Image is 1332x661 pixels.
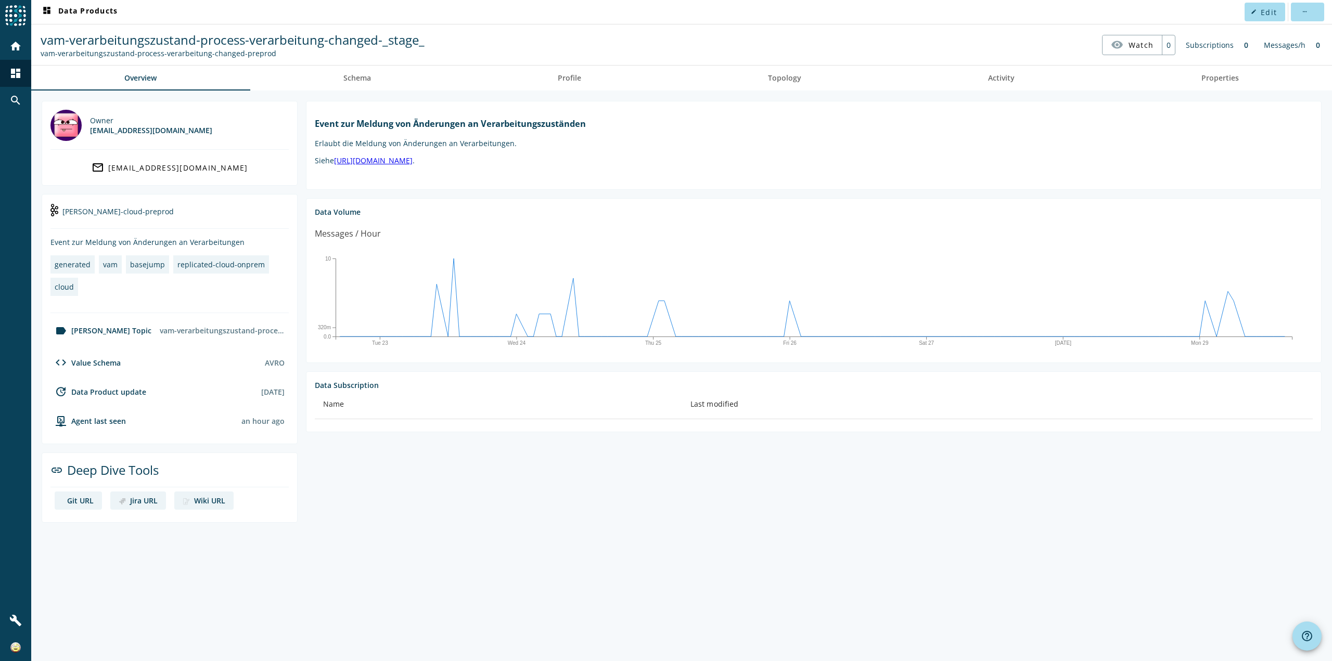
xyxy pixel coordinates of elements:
[41,31,425,48] span: vam-verarbeitungszustand-process-verarbeitung-changed-_stage_
[318,325,331,330] text: 320m
[768,74,801,82] span: Topology
[50,203,289,229] div: [PERSON_NAME]-cloud-preprod
[50,204,58,216] img: kafka-cloud-preprod
[265,358,285,368] div: AVRO
[315,118,1313,129] h1: Event zur Meldung von Änderungen an Verarbeitungszuständen
[1162,35,1175,55] div: 0
[92,161,104,174] mat-icon: mail_outline
[645,340,662,346] text: Thu 25
[315,155,1313,165] p: Siehe .
[1055,340,1071,346] text: [DATE]
[1259,35,1311,55] div: Messages/h
[130,496,158,506] div: Jira URL
[1311,35,1325,55] div: 0
[9,40,22,53] mat-icon: home
[1201,74,1239,82] span: Properties
[334,155,413,165] a: [URL][DOMAIN_NAME]
[41,6,118,18] span: Data Products
[325,255,331,261] text: 10
[1129,36,1154,54] span: Watch
[1181,35,1239,55] div: Subscriptions
[50,356,121,369] div: Value Schema
[1251,9,1257,15] mat-icon: edit
[315,138,1313,148] p: Erlaubt die Meldung von Änderungen an Verarbeitungen.
[261,387,285,397] div: [DATE]
[241,416,285,426] div: Agents typically reports every 15min to 1h
[110,491,166,510] a: deep dive imageJira URL
[372,340,388,346] text: Tue 23
[55,491,102,510] a: deep dive imageGit URL
[55,325,67,337] mat-icon: label
[1301,630,1313,642] mat-icon: help_outline
[50,414,126,427] div: agent-env-cloud-preprod
[315,380,1313,390] div: Data Subscription
[324,333,331,339] text: 0.0
[36,3,122,21] button: Data Products
[103,260,118,269] div: vam
[108,163,248,173] div: [EMAIL_ADDRESS][DOMAIN_NAME]
[10,642,21,653] img: af918c374769b9f2fc363c81ec7e3749
[50,158,289,177] a: [EMAIL_ADDRESS][DOMAIN_NAME]
[174,491,234,510] a: deep dive imageWiki URL
[508,340,526,346] text: Wed 24
[9,67,22,80] mat-icon: dashboard
[119,498,126,505] img: deep dive image
[67,496,94,506] div: Git URL
[315,207,1313,217] div: Data Volume
[682,390,1313,419] th: Last modified
[1191,340,1209,346] text: Mon 29
[1245,3,1285,21] button: Edit
[9,614,22,627] mat-icon: build
[183,498,190,505] img: deep dive image
[90,125,212,135] div: [EMAIL_ADDRESS][DOMAIN_NAME]
[90,115,212,125] div: Owner
[1301,9,1307,15] mat-icon: more_horiz
[315,227,381,240] div: Messages / Hour
[55,260,91,269] div: generated
[50,385,146,398] div: Data Product update
[55,385,67,398] mat-icon: update
[41,48,425,58] div: Kafka Topic: vam-verarbeitungszustand-process-verarbeitung-changed-preprod
[343,74,371,82] span: Schema
[50,110,82,141] img: basejump@mobi.ch
[783,340,797,346] text: Fri 26
[988,74,1015,82] span: Activity
[55,282,74,292] div: cloud
[50,461,289,487] div: Deep Dive Tools
[41,6,53,18] mat-icon: dashboard
[50,237,289,247] div: Event zur Meldung von Änderungen an Verarbeitungen
[50,325,151,337] div: [PERSON_NAME] Topic
[558,74,581,82] span: Profile
[156,321,289,340] div: vam-verarbeitungszustand-process-verarbeitung-changed-preprod
[315,390,682,419] th: Name
[194,496,225,506] div: Wiki URL
[177,260,265,269] div: replicated-cloud-onprem
[1103,35,1162,54] button: Watch
[50,464,63,476] mat-icon: link
[124,74,157,82] span: Overview
[55,356,67,369] mat-icon: code
[919,340,934,346] text: Sat 27
[5,5,26,26] img: spoud-logo.svg
[1261,7,1277,17] span: Edit
[9,94,22,107] mat-icon: search
[1239,35,1253,55] div: 0
[1111,38,1123,51] mat-icon: visibility
[130,260,165,269] div: basejump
